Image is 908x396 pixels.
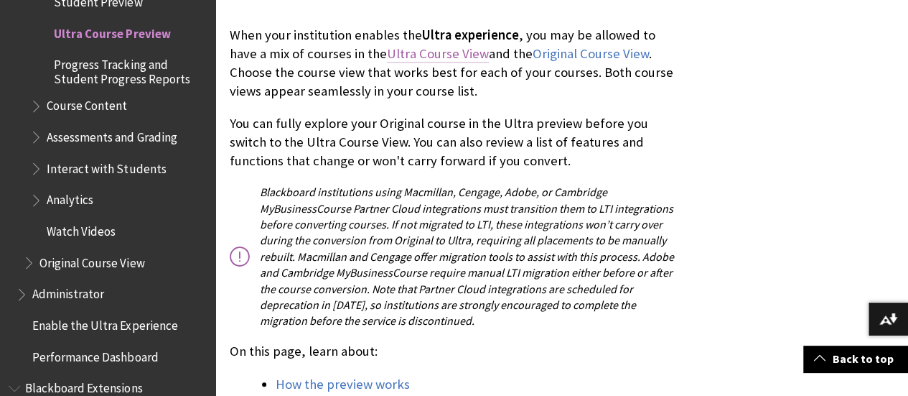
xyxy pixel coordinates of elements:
span: Original Course View [39,251,144,270]
p: On this page, learn about: [230,342,681,361]
span: Assessments and Grading [47,125,177,144]
span: Progress Tracking and Student Progress Reports [54,52,205,86]
span: Enable the Ultra Experience [32,313,177,333]
a: Ultra Course View [387,45,489,63]
a: Original Course View [533,45,649,63]
span: Ultra experience [422,27,519,43]
span: Course Content [47,94,127,114]
span: Blackboard Extensions [25,377,142,396]
span: Analytics [47,188,93,208]
span: Administrator [32,282,104,302]
a: How the preview works [276,376,410,393]
p: When your institution enables the , you may be allowed to have a mix of courses in the and the . ... [230,26,681,101]
p: You can fully explore your Original course in the Ultra preview before you switch to the Ultra Co... [230,114,681,171]
span: Performance Dashboard [32,345,158,364]
span: Watch Videos [47,219,116,239]
span: Interact with Students [47,157,166,176]
span: Ultra Course Preview [54,22,170,41]
a: Back to top [803,346,908,372]
p: Blackboard institutions using Macmillan, Cengage, Adobe, or Cambridge MyBusinessCourse Partner Cl... [230,184,681,329]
